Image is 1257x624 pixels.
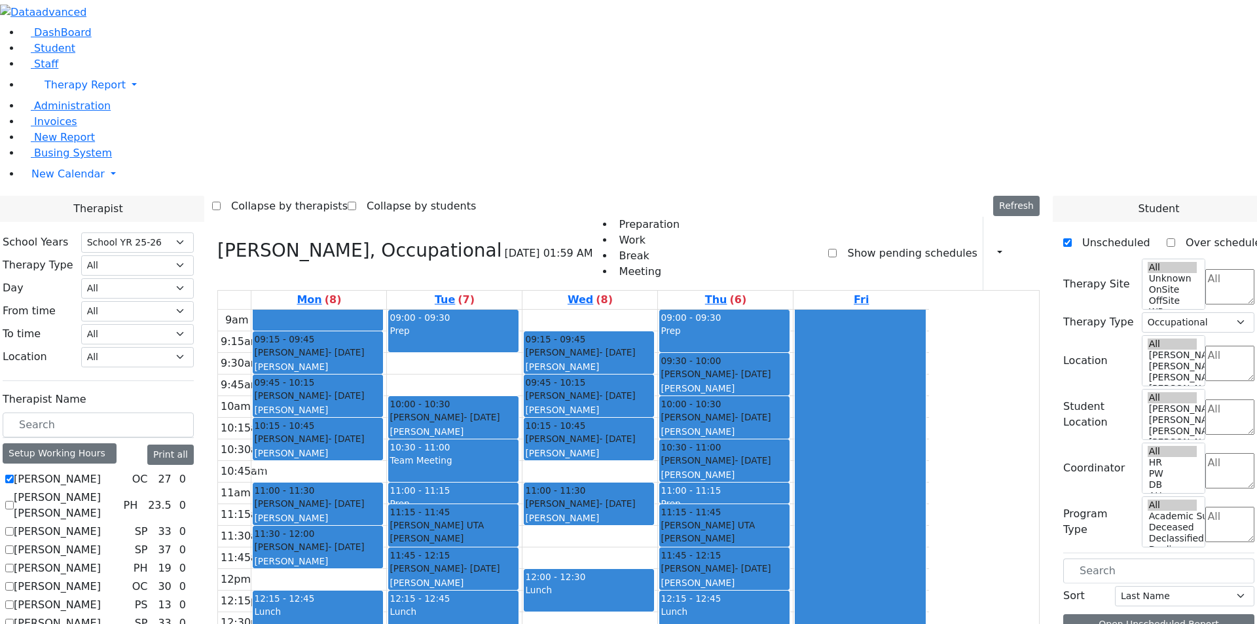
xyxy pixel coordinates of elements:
[21,42,75,54] a: Student
[130,597,153,613] div: PS
[1032,243,1040,264] div: Delete
[596,292,613,308] label: (8)
[254,555,382,568] div: [PERSON_NAME]
[614,232,680,248] li: Work
[661,605,788,618] div: Lunch
[599,498,635,509] span: - [DATE]
[14,490,118,521] label: [PERSON_NAME] [PERSON_NAME]
[14,471,101,487] label: [PERSON_NAME]
[21,72,1257,98] a: Therapy Report
[661,519,755,532] span: [PERSON_NAME] UTA
[118,498,143,513] div: PH
[217,240,501,262] h3: [PERSON_NAME], Occupational
[464,412,500,422] span: - [DATE]
[525,389,653,402] div: [PERSON_NAME]
[3,443,117,464] div: Setup Working Hours
[155,579,173,595] div: 30
[565,291,615,309] a: August 27, 2025
[254,497,382,510] div: [PERSON_NAME]
[218,485,253,501] div: 11am
[73,201,122,217] span: Therapist
[34,147,112,159] span: Busing System
[661,549,721,562] span: 11:45 - 12:15
[254,484,314,497] span: 11:00 - 11:30
[14,524,101,540] label: [PERSON_NAME]
[34,26,92,39] span: DashBoard
[218,399,253,414] div: 10am
[614,248,680,264] li: Break
[525,572,585,582] span: 12:00 - 12:30
[525,447,653,460] div: [PERSON_NAME]
[145,498,174,513] div: 23.5
[254,447,382,460] div: [PERSON_NAME]
[3,280,24,296] label: Day
[218,442,270,458] div: 10:30am
[254,511,382,524] div: [PERSON_NAME]
[1148,426,1197,437] option: [PERSON_NAME] 3
[177,471,189,487] div: 0
[328,498,364,509] span: - [DATE]
[328,433,364,444] span: - [DATE]
[21,131,95,143] a: New Report
[218,528,270,544] div: 11:30am
[34,42,75,54] span: Student
[155,542,173,558] div: 37
[45,79,126,91] span: Therapy Report
[390,497,517,510] div: Prep
[390,425,517,438] div: [PERSON_NAME]
[1063,353,1108,369] label: Location
[390,549,450,562] span: 11:45 - 12:15
[525,432,653,445] div: [PERSON_NAME]
[661,411,788,424] div: [PERSON_NAME]
[525,346,653,359] div: [PERSON_NAME]
[254,593,314,604] span: 12:15 - 12:45
[1148,522,1197,533] option: Deceased
[128,560,153,576] div: PH
[177,498,189,513] div: 0
[1205,269,1254,304] textarea: Search
[1148,284,1197,295] option: OnSite
[21,147,112,159] a: Busing System
[34,131,95,143] span: New Report
[21,100,111,112] a: Administration
[254,419,314,432] span: 10:15 - 10:45
[294,291,344,309] a: August 25, 2025
[525,484,585,497] span: 11:00 - 11:30
[177,542,189,558] div: 0
[1148,511,1197,522] option: Academic Support
[525,376,585,389] span: 09:45 - 10:15
[1148,295,1197,306] option: OffSite
[218,334,263,350] div: 9:15am
[661,593,721,604] span: 12:15 - 12:45
[661,354,721,367] span: 09:30 - 10:00
[1148,457,1197,468] option: HR
[254,540,382,553] div: [PERSON_NAME]
[525,462,653,475] div: Hs-B
[661,485,721,496] span: 11:00 - 11:15
[221,196,348,217] label: Collapse by therapists
[254,376,314,389] span: 09:45 - 10:15
[325,292,342,308] label: (8)
[1148,262,1197,273] option: All
[1148,403,1197,414] option: [PERSON_NAME] 5
[390,576,517,589] div: [PERSON_NAME]
[390,411,517,424] div: [PERSON_NAME]
[390,324,517,337] div: Prep
[14,542,101,558] label: [PERSON_NAME]
[390,442,450,452] span: 10:30 - 11:00
[599,347,635,358] span: - [DATE]
[661,397,721,411] span: 10:00 - 10:30
[218,550,270,566] div: 11:45am
[390,519,484,532] span: [PERSON_NAME] UTA
[390,605,517,618] div: Lunch
[525,511,653,524] div: [PERSON_NAME]
[155,524,173,540] div: 33
[390,532,517,559] div: [PERSON_NAME] ([PERSON_NAME])
[1008,242,1015,265] div: Report
[218,593,270,609] div: 12:15pm
[218,507,270,523] div: 11:15am
[3,392,86,407] label: Therapist Name
[390,593,450,604] span: 12:15 - 12:45
[1148,306,1197,318] option: WP
[525,333,585,346] span: 09:15 - 09:45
